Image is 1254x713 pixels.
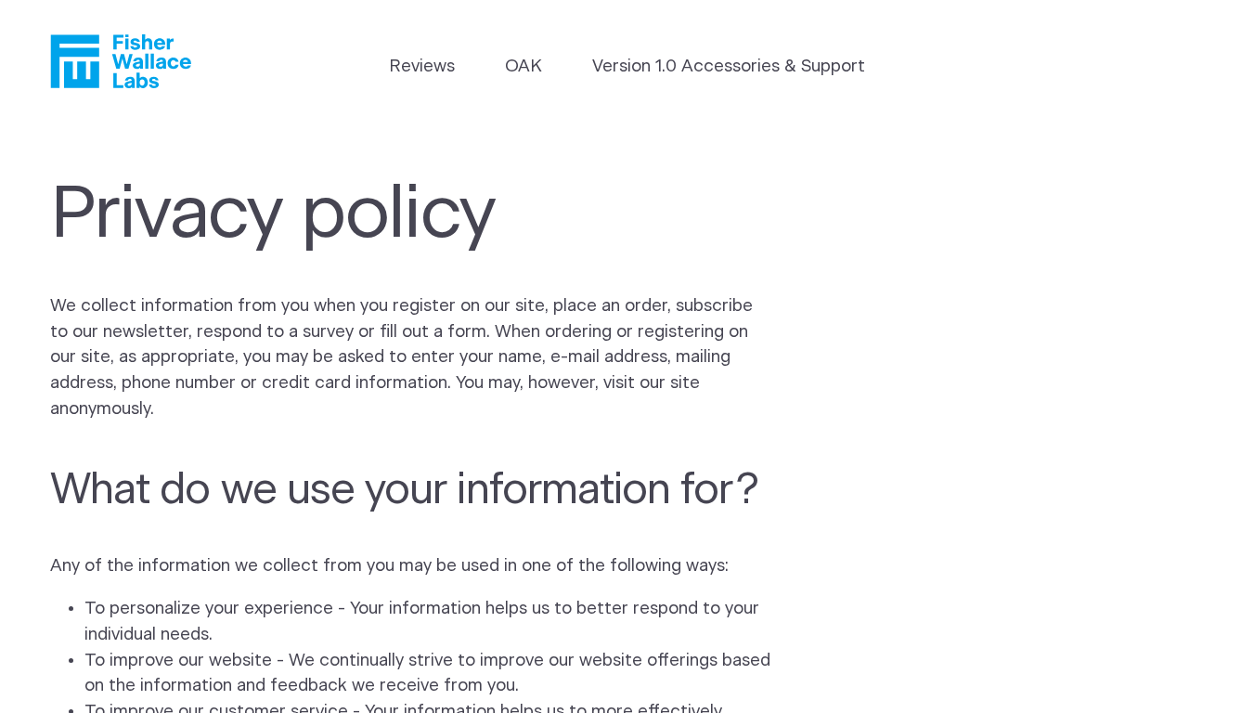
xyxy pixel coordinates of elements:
p: Any of the information we collect from you may be used in one of the following ways: [50,553,774,579]
p: We collect information from you when you register on our site, place an order, subscribe to our n... [50,293,774,422]
h3: What do we use your information for? [50,465,774,517]
a: Version 1.0 Accessories & Support [592,54,865,80]
li: To personalize your experience - Your information helps us to better respond to your individual n... [84,596,774,648]
li: To improve our website - We continually strive to improve our website offerings based on the info... [84,648,774,700]
a: Fisher Wallace [50,34,191,88]
a: OAK [505,54,542,80]
a: Reviews [389,54,455,80]
h1: Privacy policy [50,173,774,258]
